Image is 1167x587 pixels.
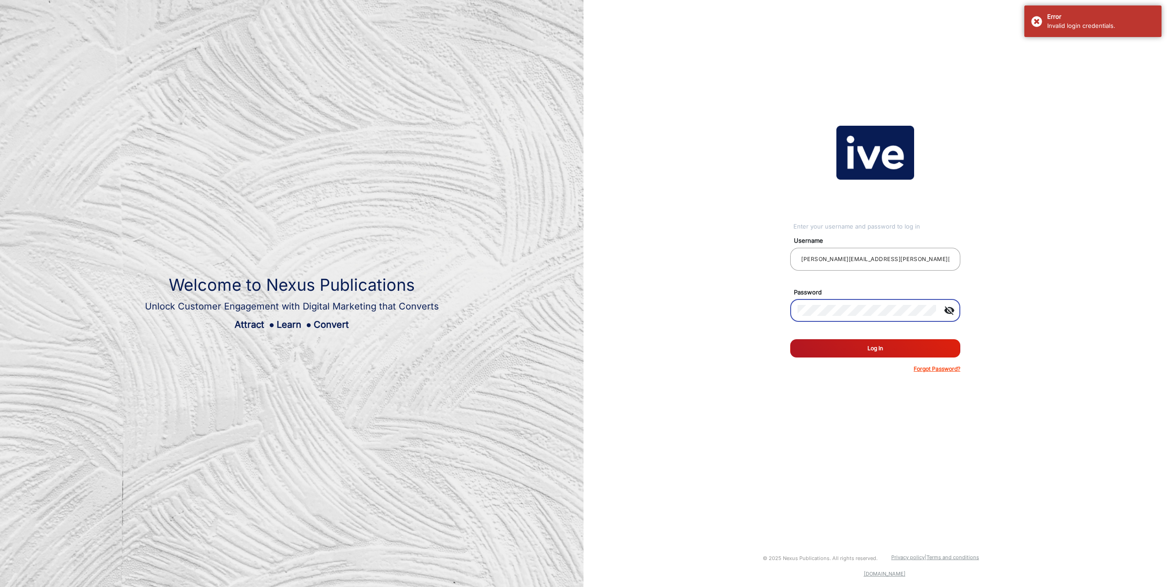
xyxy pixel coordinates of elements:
h1: Welcome to Nexus Publications [145,275,439,295]
img: vmg-logo [836,126,914,180]
div: Invalid login credentials. [1047,21,1155,31]
a: Terms and conditions [926,554,979,560]
div: Error [1047,12,1155,21]
div: Enter your username and password to log in [793,222,960,231]
input: Your username [798,254,953,265]
div: Attract Learn Convert [145,318,439,331]
a: [DOMAIN_NAME] [864,571,905,577]
button: Log In [790,339,960,358]
a: | [925,554,926,560]
mat-label: Password [787,288,971,297]
small: © 2025 Nexus Publications. All rights reserved. [763,555,878,561]
p: Forgot Password? [914,365,960,373]
mat-icon: visibility_off [938,305,960,316]
span: ● [306,319,311,330]
div: Unlock Customer Engagement with Digital Marketing that Converts [145,299,439,313]
a: Privacy policy [891,554,925,560]
mat-label: Username [787,236,971,245]
span: ● [269,319,274,330]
